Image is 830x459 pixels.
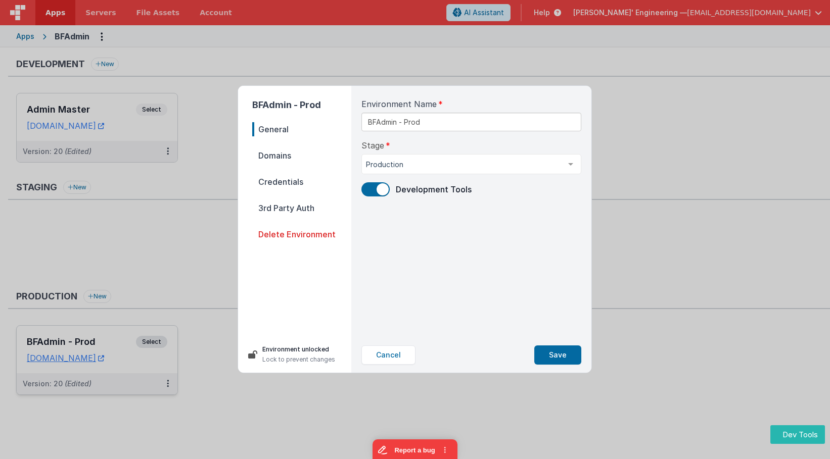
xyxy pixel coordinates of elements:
span: Environment Name [361,98,437,110]
span: Stage [361,139,384,151]
button: Cancel [361,345,416,365]
span: Production [366,160,561,170]
span: General [252,122,351,136]
p: Lock to prevent changes [262,354,335,365]
span: Delete Environment [252,227,351,241]
p: Environment unlocked [262,344,335,354]
span: Credentials [252,175,351,189]
button: Save [534,345,581,365]
h2: BFAdmin - Prod [252,98,351,112]
button: Dev Tools [770,425,825,444]
span: Domains [252,148,351,163]
span: 3rd Party Auth [252,201,351,215]
span: Development Tools [396,184,472,194]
